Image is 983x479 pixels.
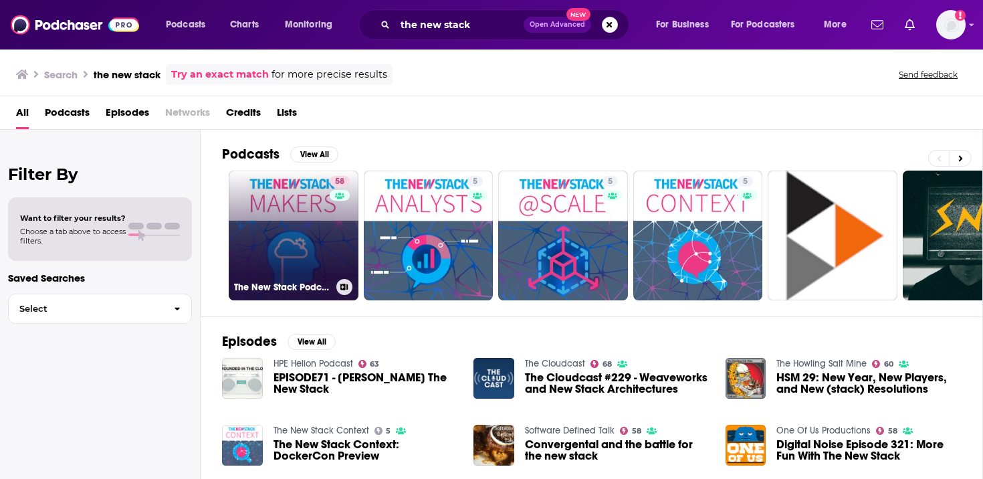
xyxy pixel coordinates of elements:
[936,10,966,39] button: Show profile menu
[386,428,391,434] span: 5
[222,333,336,350] a: EpisodesView All
[45,102,90,129] a: Podcasts
[171,67,269,82] a: Try an exact match
[230,15,259,34] span: Charts
[222,425,263,466] img: The New Stack Context: DockerCon Preview
[872,360,893,368] a: 60
[936,10,966,39] img: User Profile
[20,227,126,246] span: Choose a tab above to access filters.
[8,272,192,284] p: Saved Searches
[936,10,966,39] span: Logged in as bigswing
[395,14,524,35] input: Search podcasts, credits, & more...
[364,171,494,300] a: 5
[814,14,863,35] button: open menu
[44,68,78,81] h3: Search
[888,428,897,434] span: 58
[222,146,280,163] h2: Podcasts
[525,358,585,369] a: The Cloudcast
[222,333,277,350] h2: Episodes
[9,304,163,313] span: Select
[473,425,514,466] img: Convergental and the battle for the new stack
[632,428,641,434] span: 58
[271,67,387,82] span: for more precise results
[603,361,612,367] span: 68
[274,358,353,369] a: HPE Helion Podcast
[358,360,380,368] a: 63
[895,69,962,80] button: Send feedback
[221,14,267,35] a: Charts
[525,425,615,436] a: Software Defined Talk
[776,439,961,462] a: Digital Noise Episode 321: More Fun With The New Stack
[647,14,726,35] button: open menu
[726,425,766,466] img: Digital Noise Episode 321: More Fun With The New Stack
[11,12,139,37] img: Podchaser - Follow, Share and Rate Podcasts
[288,334,336,350] button: View All
[656,15,709,34] span: For Business
[8,294,192,324] button: Select
[276,14,350,35] button: open menu
[285,15,332,34] span: Monitoring
[776,425,871,436] a: One Of Us Productions
[590,360,612,368] a: 68
[776,372,961,395] a: HSM 29: New Year, New Players, and New (stack) Resolutions
[498,171,628,300] a: 5
[222,146,338,163] a: PodcastsView All
[566,8,590,21] span: New
[371,9,642,40] div: Search podcasts, credits, & more...
[824,15,847,34] span: More
[731,15,795,34] span: For Podcasters
[467,176,483,187] a: 5
[274,439,458,462] a: The New Stack Context: DockerCon Preview
[166,15,205,34] span: Podcasts
[222,358,263,399] img: EPISODE71 - Alex Williams The New Stack
[106,102,149,129] a: Episodes
[290,147,338,163] button: View All
[229,171,358,300] a: 58The New Stack Podcast
[524,17,591,33] button: Open AdvancedNew
[866,13,889,36] a: Show notifications dropdown
[8,165,192,184] h2: Filter By
[226,102,261,129] a: Credits
[165,102,210,129] span: Networks
[274,425,369,436] a: The New Stack Context
[330,176,350,187] a: 58
[633,171,763,300] a: 5
[530,21,585,28] span: Open Advanced
[277,102,297,129] a: Lists
[16,102,29,129] a: All
[899,13,920,36] a: Show notifications dropdown
[722,14,814,35] button: open menu
[374,427,391,435] a: 5
[743,175,748,189] span: 5
[525,372,709,395] span: The Cloudcast #229 - Weaveworks and New Stack Architectures
[884,361,893,367] span: 60
[20,213,126,223] span: Want to filter your results?
[335,175,344,189] span: 58
[525,439,709,462] a: Convergental and the battle for the new stack
[738,176,753,187] a: 5
[955,10,966,21] svg: Add a profile image
[726,358,766,399] img: HSM 29: New Year, New Players, and New (stack) Resolutions
[473,175,477,189] span: 5
[603,176,618,187] a: 5
[608,175,613,189] span: 5
[370,361,379,367] span: 63
[776,358,867,369] a: The Howling Salt Mine
[473,358,514,399] img: The Cloudcast #229 - Weaveworks and New Stack Architectures
[620,427,641,435] a: 58
[876,427,897,435] a: 58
